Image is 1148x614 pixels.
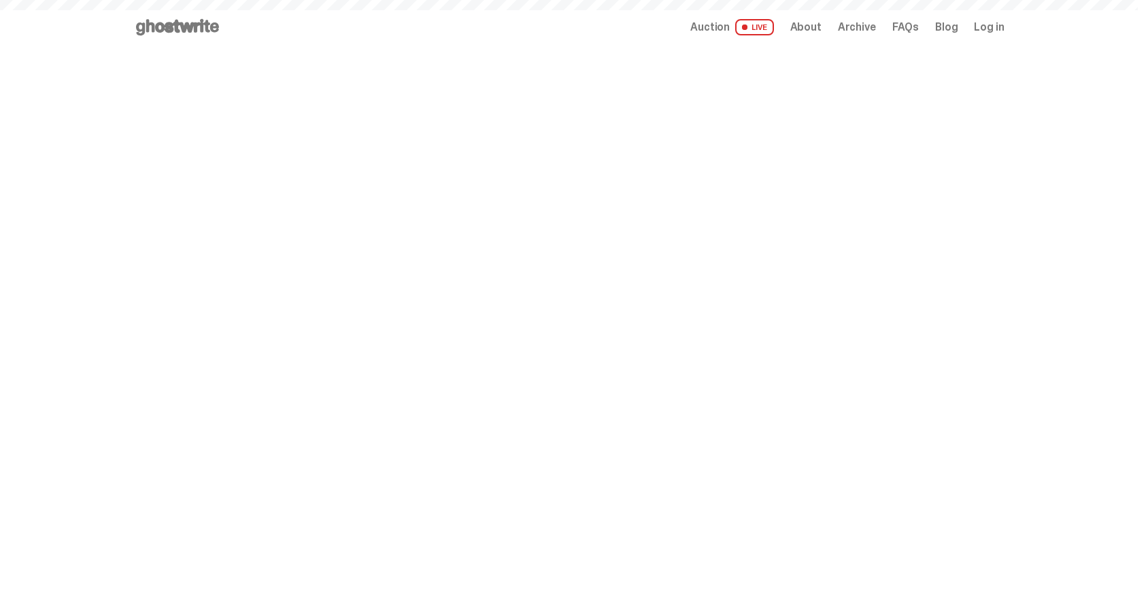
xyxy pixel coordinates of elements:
a: Archive [838,22,876,33]
a: Blog [935,22,958,33]
span: Auction [690,22,730,33]
a: FAQs [892,22,919,33]
a: Auction LIVE [690,19,773,35]
a: Log in [974,22,1004,33]
a: About [790,22,822,33]
span: LIVE [735,19,774,35]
